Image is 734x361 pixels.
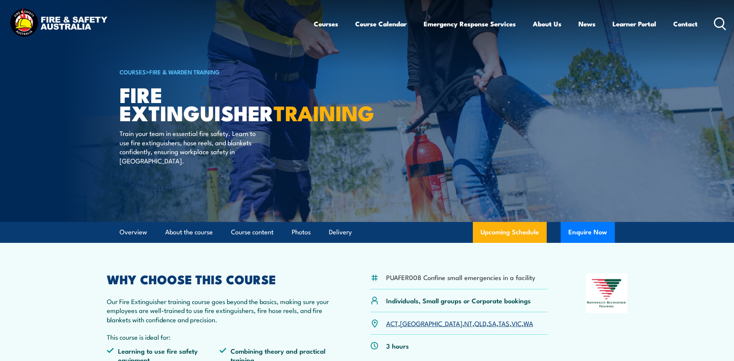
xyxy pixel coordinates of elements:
[498,318,510,328] a: TAS
[231,222,274,242] a: Course content
[292,222,311,242] a: Photos
[120,67,311,76] h6: >
[120,67,146,76] a: COURSES
[400,318,462,328] a: [GEOGRAPHIC_DATA]
[386,319,533,328] p: , , , , , , ,
[533,14,561,34] a: About Us
[120,222,147,242] a: Overview
[386,341,409,350] p: 3 hours
[386,296,531,305] p: Individuals, Small groups or Corporate bookings
[424,14,516,34] a: Emergency Response Services
[561,222,615,243] button: Enquire Now
[120,85,311,121] h1: Fire Extinguisher
[107,273,333,284] h2: WHY CHOOSE THIS COURSE
[673,14,698,34] a: Contact
[488,318,496,328] a: SA
[165,222,213,242] a: About the course
[386,273,536,282] li: PUAFER008 Confine small emergencies in a facility
[314,14,338,34] a: Courses
[120,129,261,165] p: Train your team in essential fire safety. Learn to use fire extinguishers, hose reels, and blanke...
[473,222,547,243] a: Upcoming Schedule
[464,318,472,328] a: NT
[586,273,628,313] img: Nationally Recognised Training logo.
[512,318,522,328] a: VIC
[578,14,595,34] a: News
[524,318,533,328] a: WA
[107,297,333,324] p: Our Fire Extinguisher training course goes beyond the basics, making sure your employees are well...
[107,332,333,341] p: This course is ideal for:
[613,14,656,34] a: Learner Portal
[149,67,220,76] a: Fire & Warden Training
[386,318,398,328] a: ACT
[329,222,352,242] a: Delivery
[474,318,486,328] a: QLD
[274,96,374,128] strong: TRAINING
[355,14,407,34] a: Course Calendar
